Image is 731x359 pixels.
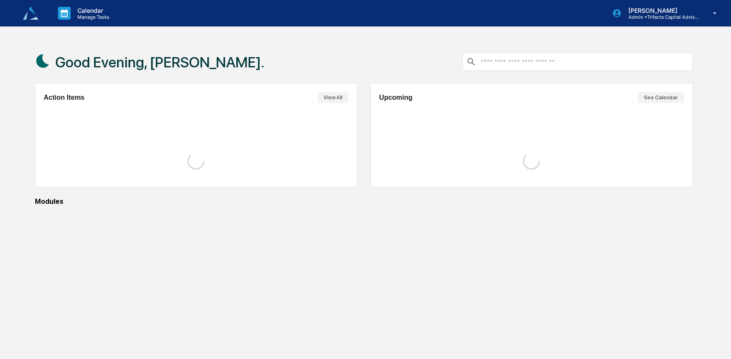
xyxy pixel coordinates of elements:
[622,14,701,20] p: Admin • Trifecta Capital Advisors
[44,94,85,101] h2: Action Items
[71,14,114,20] p: Manage Tasks
[318,92,348,103] button: View All
[71,7,114,14] p: Calendar
[379,94,413,101] h2: Upcoming
[55,54,264,71] h1: Good Evening, [PERSON_NAME].
[20,3,41,23] img: logo
[35,197,693,206] div: Modules
[622,7,701,14] p: [PERSON_NAME]
[638,92,684,103] button: See Calendar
